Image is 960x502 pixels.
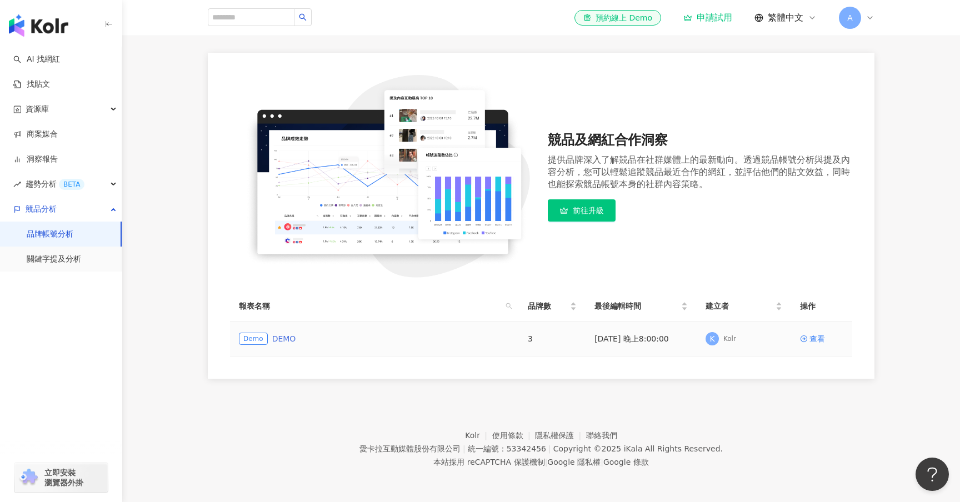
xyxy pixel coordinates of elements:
[463,444,466,453] span: |
[528,300,568,312] span: 品牌數
[548,131,852,150] div: 競品及網紅合作洞察
[586,322,697,357] td: [DATE] 晚上8:00:00
[26,97,49,122] span: 資源庫
[272,333,296,345] a: DEMO
[603,458,649,466] a: Google 條款
[847,12,853,24] span: A
[13,79,50,90] a: 找貼文
[683,12,732,23] a: 申請試用
[706,300,773,312] span: 建立者
[359,444,461,453] div: 愛卡拉互動媒體股份有限公司
[800,333,843,345] a: 查看
[709,333,714,345] span: K
[13,129,58,140] a: 商案媒合
[535,431,586,440] a: 隱私權保護
[791,291,852,322] th: 操作
[723,334,736,344] div: Kolr
[299,13,307,21] span: search
[26,172,84,197] span: 趨勢分析
[465,431,492,440] a: Kolr
[13,54,60,65] a: searchAI 找網紅
[44,468,83,488] span: 立即安裝 瀏覽器外掛
[239,333,268,345] span: Demo
[809,333,825,345] div: 查看
[768,12,803,24] span: 繁體中文
[624,444,643,453] a: iKala
[545,458,548,466] span: |
[492,431,536,440] a: 使用條款
[230,75,534,278] img: 競品及網紅合作洞察
[59,179,84,190] div: BETA
[9,14,68,37] img: logo
[586,291,697,322] th: 最後編輯時間
[18,469,39,486] img: chrome extension
[594,300,679,312] span: 最後編輯時間
[433,455,648,469] span: 本站採用 reCAPTCHA 保護機制
[519,322,586,357] td: 3
[27,229,73,240] a: 品牌帳號分析
[548,444,551,453] span: |
[586,431,617,440] a: 聯絡我們
[916,458,949,491] iframe: Help Scout Beacon - Open
[573,206,604,215] span: 前往升級
[13,154,58,165] a: 洞察報告
[14,463,108,493] a: chrome extension立即安裝 瀏覽器外掛
[26,197,57,222] span: 競品分析
[574,10,661,26] a: 預約線上 Demo
[27,254,81,265] a: 關鍵字提及分析
[548,154,852,190] div: 提供品牌深入了解競品在社群媒體上的最新動向。透過競品帳號分析與提及內容分析，您可以輕鬆追蹤競品最近合作的網紅，並評估他們的貼文效益，同時也能探索競品帳號本身的社群內容策略。
[553,444,723,453] div: Copyright © 2025 All Rights Reserved.
[547,458,601,466] a: Google 隱私權
[468,444,546,453] div: 統一編號：53342456
[13,180,21,188] span: rise
[601,458,603,466] span: |
[583,12,652,23] div: 預約線上 Demo
[548,199,616,222] a: 前往升級
[506,303,512,309] span: search
[519,291,586,322] th: 品牌數
[239,300,501,312] span: 報表名稱
[697,291,791,322] th: 建立者
[503,298,514,314] span: search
